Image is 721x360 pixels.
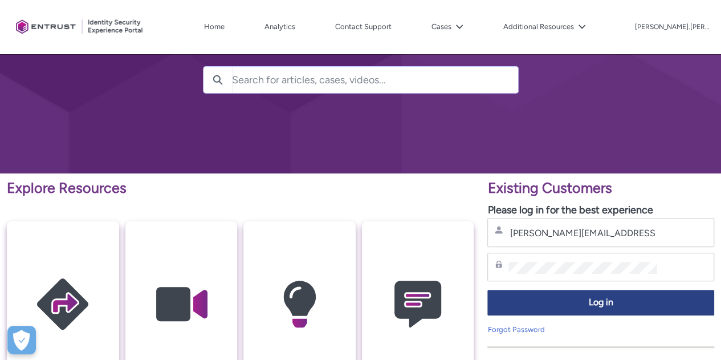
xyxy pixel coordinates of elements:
input: Username [508,227,657,239]
p: [PERSON_NAME].[PERSON_NAME] [635,23,709,31]
p: Existing Customers [487,177,714,199]
span: Log in [495,296,707,309]
a: Analytics, opens in new tab [262,18,298,35]
button: Open Preferences [7,326,36,354]
button: Search [203,67,232,93]
button: Log in [487,290,714,315]
button: Additional Resources [500,18,589,35]
a: Forgot Password [487,325,544,334]
p: Please log in for the best experience [487,203,714,218]
a: Contact Support [332,18,394,35]
p: Explore Resources [7,177,474,199]
a: Home [201,18,227,35]
button: User Profile ketan.ghatode [634,21,710,32]
input: Search for articles, cases, videos... [232,67,518,93]
button: Cases [429,18,466,35]
div: Cookie Preferences [7,326,36,354]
